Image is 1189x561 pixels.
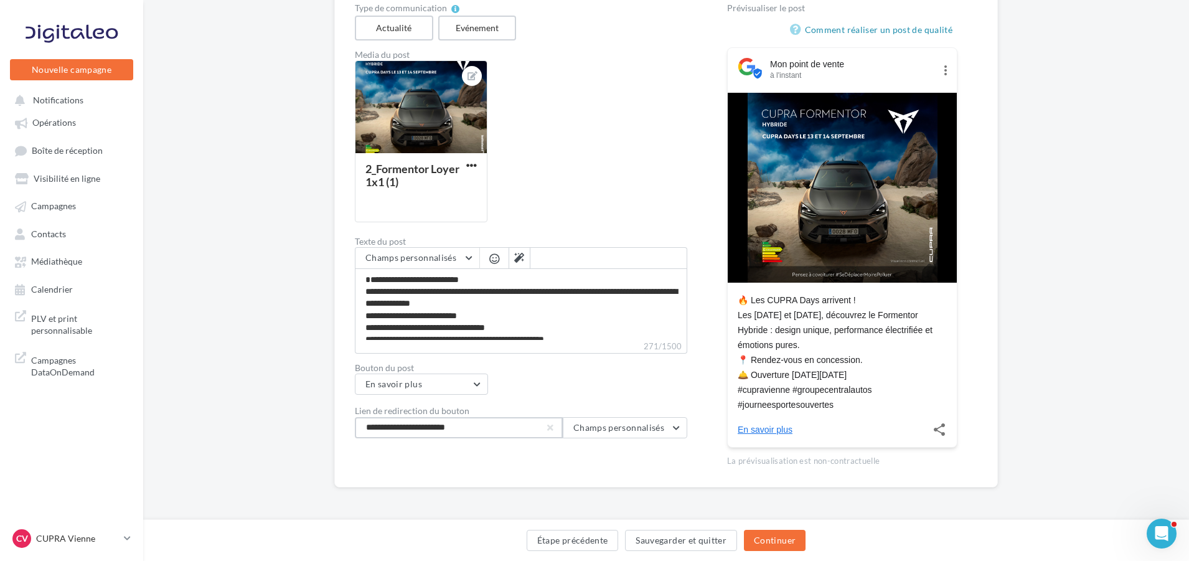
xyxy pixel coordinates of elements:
[7,278,136,300] a: Calendrier
[33,95,83,105] span: Notifications
[790,22,957,37] a: Comment réaliser un post de qualité
[7,167,136,189] a: Visibilité en ligne
[355,237,687,246] label: Texte du post
[563,417,687,438] button: Champs personnalisés
[738,417,912,442] a: En savoir plus
[355,364,687,372] label: Bouton du post
[31,284,73,295] span: Calendrier
[31,229,66,239] span: Contacts
[32,118,76,128] span: Opérations
[355,50,687,59] div: Media du post
[1147,519,1177,549] iframe: Intercom live chat
[355,374,488,395] button: En savoir plus
[365,162,459,189] div: 2_Formentor Loyer 1x1 (1)
[10,59,133,80] button: Nouvelle campagne
[7,305,136,342] a: PLV et print personnalisable
[738,293,947,412] div: 🔥 Les CUPRA Days arrivent ! Les [DATE] et [DATE], découvrez le Formentor Hybride : design unique,...
[36,532,119,545] p: CUPRA Vienne
[355,407,469,415] label: Lien de redirection du bouton
[7,250,136,272] a: Médiathèque
[7,194,136,217] a: Campagnes
[7,222,136,245] a: Contacts
[355,248,479,269] button: Champs personnalisés
[727,4,957,12] div: Prévisualiser le post
[770,70,934,80] div: à l'instant
[744,530,806,551] button: Continuer
[355,340,687,354] label: 271/1500
[355,4,447,12] span: Type de communication
[365,252,456,263] span: Champs personnalisés
[16,532,28,545] span: CV
[527,530,619,551] button: Étape précédente
[31,310,128,337] span: PLV et print personnalisable
[32,145,103,156] span: Boîte de réception
[31,352,128,379] span: Campagnes DataOnDemand
[31,201,76,212] span: Campagnes
[7,347,136,384] a: Campagnes DataOnDemand
[355,16,433,40] label: Actualité
[748,93,938,283] img: 2_Formentor Loyer 1x1 (1)
[7,111,136,133] a: Opérations
[625,530,737,551] button: Sauvegarder et quitter
[573,422,664,433] span: Champs personnalisés
[34,173,100,184] span: Visibilité en ligne
[10,527,133,550] a: CV CUPRA Vienne
[7,139,136,162] a: Boîte de réception
[770,58,934,70] div: Mon point de vente
[31,257,82,267] span: Médiathèque
[438,16,517,40] label: Evénement
[727,451,957,467] div: La prévisualisation est non-contractuelle
[365,379,422,389] span: En savoir plus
